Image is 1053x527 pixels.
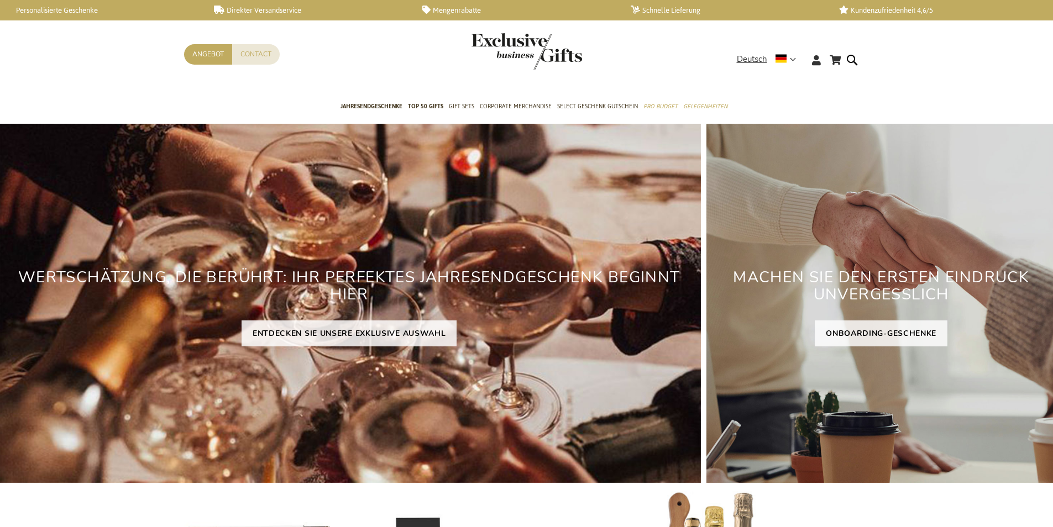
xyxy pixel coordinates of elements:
span: Gift Sets [449,101,474,112]
span: Jahresendgeschenke [340,101,402,112]
span: Gelegenheiten [683,101,727,112]
div: Deutsch [737,53,803,66]
img: Exclusive Business gifts logo [472,33,582,70]
a: ONBOARDING-GESCHENKE [815,320,947,346]
a: Contact [232,44,280,65]
a: Personalisierte Geschenke [6,6,196,15]
span: Corporate Merchandise [480,101,552,112]
a: Direkter Versandservice [214,6,405,15]
a: Schnelle Lieferung [631,6,821,15]
span: Pro Budget [643,101,678,112]
a: ENTDECKEN SIE UNSERE EXKLUSIVE AUSWAHL [242,320,457,346]
a: Kundenzufriedenheit 4,6/5 [839,6,1030,15]
a: Angebot [184,44,232,65]
span: Select Geschenk Gutschein [557,101,638,112]
span: TOP 50 Gifts [408,101,443,112]
a: store logo [472,33,527,70]
a: Mengenrabatte [422,6,613,15]
span: Deutsch [737,53,767,66]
